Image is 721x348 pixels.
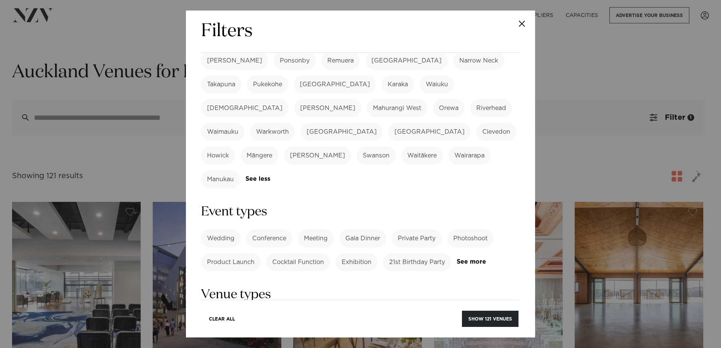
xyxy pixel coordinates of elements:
label: Narrow Neck [453,52,504,70]
label: Swanson [357,147,396,165]
label: Waitākere [401,147,443,165]
label: Gala Dinner [339,229,386,247]
label: [PERSON_NAME] [294,99,361,117]
label: Private Party [392,229,442,247]
label: Clevedon [476,123,516,141]
label: Māngere [241,147,278,165]
label: Manukau [201,170,240,188]
label: Wairarapa [448,147,491,165]
h3: Venue types [201,286,520,303]
label: Orewa [433,99,465,117]
button: Show 121 venues [462,311,519,327]
label: [GEOGRAPHIC_DATA] [388,123,471,141]
button: Clear All [202,311,241,327]
label: Riverhead [470,99,512,117]
label: 21st Birthday Party [383,253,451,271]
label: Mahurangi West [367,99,427,117]
label: Takapuna [201,75,241,93]
label: Cocktail Function [266,253,330,271]
label: Meeting [298,229,334,247]
label: [GEOGRAPHIC_DATA] [294,75,376,93]
label: [PERSON_NAME] [284,147,351,165]
label: Howick [201,147,235,165]
h2: Filters [201,20,253,43]
label: Wedding [201,229,241,247]
label: Karaka [382,75,414,93]
label: [GEOGRAPHIC_DATA] [301,123,383,141]
label: Ponsonby [274,52,316,70]
label: Warkworth [250,123,295,141]
label: [DEMOGRAPHIC_DATA] [201,99,288,117]
label: Exhibition [336,253,377,271]
label: Photoshoot [447,229,494,247]
label: Waimauku [201,123,244,141]
label: [PERSON_NAME] [201,52,268,70]
label: Product Launch [201,253,261,271]
label: Remuera [321,52,360,70]
label: Pukekohe [247,75,288,93]
button: Close [509,11,535,37]
label: [GEOGRAPHIC_DATA] [365,52,448,70]
label: Waiuku [420,75,454,93]
h3: Event types [201,203,520,220]
label: Conference [246,229,292,247]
